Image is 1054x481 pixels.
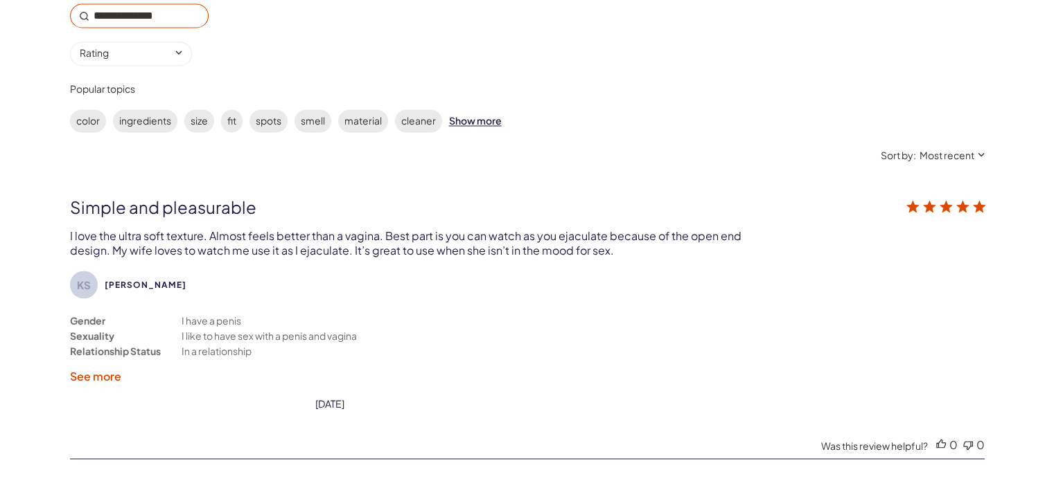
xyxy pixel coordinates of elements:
[963,437,973,451] div: Vote down
[949,437,958,451] div: 0
[338,109,388,132] label: material
[182,327,357,343] div: I like to have sex with a penis and vagina
[77,278,91,291] text: KS
[70,327,114,343] div: Sexuality
[395,109,442,132] label: cleaner
[105,279,186,289] span: Ken S.
[976,437,985,451] div: 0
[881,149,916,161] span: Sort by:
[70,3,209,28] input: Search reviews
[315,397,344,409] div: [DATE]
[182,343,252,358] div: In a relationship
[881,149,985,161] button: Sort by:Most recent
[70,196,802,217] div: Simple and pleasurable
[821,439,928,451] div: Was this review helpful?
[221,109,243,132] label: fit
[70,82,802,95] div: Popular topics
[249,109,288,132] label: spots
[70,42,192,66] div: Select a scoreRatingSelect a score
[70,312,105,327] div: Gender
[80,46,109,59] div: Rating
[936,437,946,451] div: Vote up
[70,109,106,132] label: color
[113,109,177,132] label: ingredients
[315,397,344,409] div: date
[449,109,502,132] div: Show more
[70,368,121,383] label: See more
[70,42,192,66] input: Select a score
[182,312,241,327] div: I have a penis
[70,228,744,257] div: I love the ultra soft texture. Almost feels better than a vagina. Best part is you can watch as y...
[70,343,161,358] div: Relationship Status
[920,149,974,161] div: Most recent
[184,109,214,132] label: size
[295,109,331,132] label: smell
